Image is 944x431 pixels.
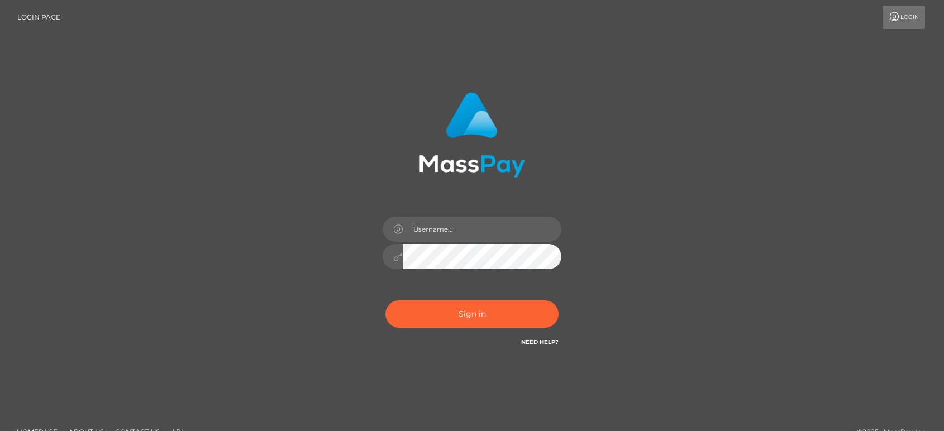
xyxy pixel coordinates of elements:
a: Need Help? [521,338,559,346]
a: Login Page [17,6,60,29]
input: Username... [403,217,561,242]
img: MassPay Login [419,92,525,178]
a: Login [883,6,925,29]
button: Sign in [385,300,559,328]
